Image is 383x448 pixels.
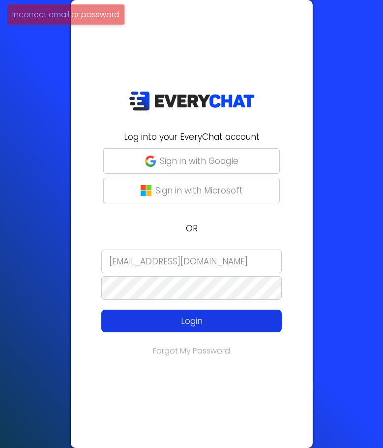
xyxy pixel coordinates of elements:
button: Sign in with Google [103,148,280,174]
p: OR [77,222,307,235]
img: microsoft-logo.png [141,185,151,196]
input: Email [101,250,282,273]
p: Incorrect email or password [12,8,119,21]
p: Sign in with Google [160,155,238,167]
button: Sign in with Microsoft [103,178,280,203]
a: Forgot My Password [153,345,230,356]
img: google-g.png [145,156,156,166]
p: Login [119,315,264,327]
h2: Log into your EveryChat account [77,130,307,143]
p: Sign in with Microsoft [155,184,243,197]
img: EveryChat_logo_dark.png [129,91,255,111]
button: Login [101,310,282,332]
